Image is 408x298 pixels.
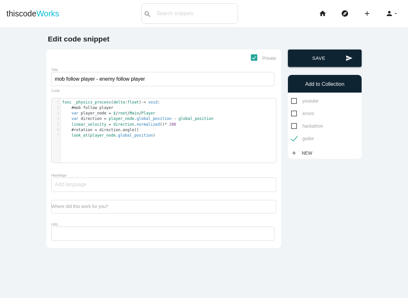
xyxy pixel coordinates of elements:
span: void [148,100,157,104]
i: add [363,3,371,24]
span: player_node [81,111,106,115]
span: ( : ) : [62,100,160,104]
div: 2 [52,105,60,111]
span: direction [113,122,134,127]
span: direction [81,116,102,121]
i: search [144,4,151,24]
a: addNew [291,147,316,159]
span: 200 [169,122,176,127]
span: Works [36,9,59,18]
label: Code [51,89,60,93]
span: var [71,111,79,115]
span: - [174,116,176,121]
span: ( . ) [62,133,155,138]
span: / [127,111,129,115]
span: func [62,100,71,104]
i: home [319,3,327,24]
div: 7 [52,133,60,138]
b: Edit code snippet [48,35,109,43]
i: arrow_drop_down [393,3,398,24]
span: godot [291,135,314,143]
span: errors [291,110,314,118]
span: global_position [178,116,213,121]
a: thiscodeWorks [6,3,59,24]
span: global_position [137,116,171,121]
span: $ [113,111,116,115]
span: normalized [137,122,160,127]
label: Where did this work for you? [51,204,108,209]
span: var [71,116,79,121]
span: . () [62,122,176,127]
span: = [104,116,106,121]
span: look_at [71,133,88,138]
span: _physics_process [74,100,111,104]
span: / [139,111,141,115]
span: root [118,111,127,115]
div: 5 [52,122,60,127]
span: delta [113,100,125,104]
span: / [116,111,118,115]
label: URL [51,222,58,226]
span: youtube [291,97,318,105]
span: player_node [109,116,134,121]
div: 3 [52,111,60,116]
span: hackathon [291,122,323,130]
span: Main [130,111,139,115]
span: -> [141,100,146,104]
span: player_node [90,133,116,138]
label: Title [51,68,58,72]
h6: Add to Collection [291,81,358,87]
span: #rotation = direction.angle() [71,128,139,132]
span: = [109,111,111,115]
span: linear_velocity [71,122,106,127]
i: person [385,3,393,24]
span: Private [251,54,276,62]
div: 4 [52,116,60,122]
div: 6 [52,127,60,133]
div: 1 [52,100,60,105]
button: search [142,4,153,23]
i: add [291,147,297,159]
span: . [62,116,213,121]
span: global_position [118,133,153,138]
span: Player [141,111,155,115]
span: float [127,100,139,104]
i: send [346,50,353,67]
label: Hashtags [51,173,66,177]
input: Search snippets [153,7,238,20]
span: #mob follow player [71,105,113,110]
input: Add language [55,178,93,191]
i: explore [341,3,349,24]
button: sendSave [288,50,362,67]
span: = [109,122,111,127]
